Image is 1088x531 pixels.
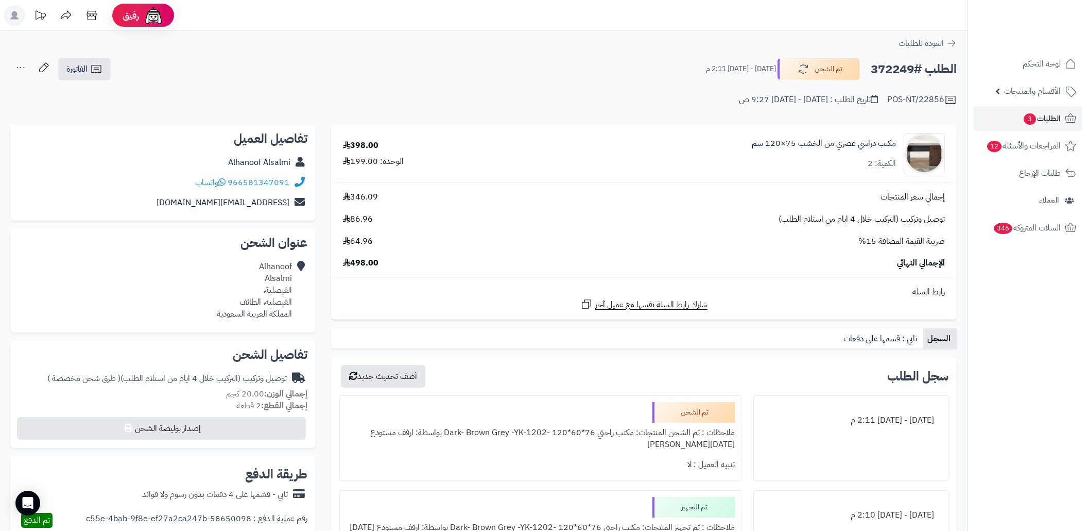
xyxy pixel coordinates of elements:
[595,299,707,311] span: شارك رابط السلة نفسها مع عميل آخر
[974,106,1082,131] a: الطلبات3
[974,188,1082,213] a: العملاء
[245,468,307,480] h2: طريقة الدفع
[228,156,290,169] a: Alhanoof Alsalmi
[142,489,288,501] div: تابي - قسّمها على 4 دفعات بدون رسوم ولا فوائد
[47,372,120,385] span: ( طرق شحن مخصصة )
[346,455,735,475] div: تنبيه العميل : لا
[779,213,945,225] span: توصيل وتركيب (التركيب خلال 4 ايام من استلام الطلب)
[839,328,923,349] a: تابي : قسمها على دفعات
[871,59,957,80] h2: الطلب #372249
[858,236,945,247] span: ضريبة القيمة المضافة 15%
[994,223,1012,234] span: 346
[904,133,944,174] img: 1751106397-1-90x90.jpg
[1023,57,1061,71] span: لوحة التحكم
[868,158,896,170] div: الكمية: 2
[157,196,289,209] a: [EMAIL_ADDRESS][DOMAIN_NAME]
[343,140,378,152] div: 398.00
[228,176,289,189] a: 966581347091
[343,257,378,269] span: 498.00
[974,215,1082,240] a: السلات المتروكة346
[27,5,53,28] a: تحديثات المنصة
[778,58,860,80] button: تم الشحن
[58,58,111,80] a: الفاتورة
[343,191,378,203] span: 346.09
[1024,113,1036,125] span: 3
[24,514,50,526] span: تم الدفع
[19,349,307,361] h2: تفاصيل الشحن
[652,497,735,518] div: تم التجهيز
[899,37,944,49] span: العودة للطلبات
[15,491,40,516] div: Open Intercom Messenger
[1004,84,1061,98] span: الأقسام والمنتجات
[752,138,896,150] a: مكتب دراسي عصري من الخشب 75×120 سم
[236,400,307,412] small: 2 قطعة
[261,400,307,412] strong: إجمالي القطع:
[19,237,307,249] h2: عنوان الشحن
[341,365,425,388] button: أضف تحديث جديد
[760,505,942,525] div: [DATE] - [DATE] 2:10 م
[19,132,307,145] h2: تفاصيل العميل
[143,5,164,26] img: ai-face.png
[987,141,1001,152] span: 12
[706,64,776,74] small: [DATE] - [DATE] 2:11 م
[760,410,942,430] div: [DATE] - [DATE] 2:11 م
[993,221,1061,235] span: السلات المتروكة
[923,328,957,349] a: السجل
[739,94,878,106] div: تاريخ الطلب : [DATE] - [DATE] 9:27 ص
[264,388,307,400] strong: إجمالي الوزن:
[887,370,948,383] h3: سجل الطلب
[1039,193,1059,208] span: العملاء
[974,52,1082,76] a: لوحة التحكم
[974,161,1082,186] a: طلبات الإرجاع
[195,176,226,189] a: واتساب
[580,298,707,311] a: شارك رابط السلة نفسها مع عميل آخر
[887,94,957,106] div: POS-NT/22856
[66,63,88,75] span: الفاتورة
[86,513,307,528] div: رقم عملية الدفع : 58650098-c55e-4bab-9f8e-ef27a2ca247b
[652,402,735,423] div: تم الشحن
[343,156,404,168] div: الوحدة: 199.00
[17,417,306,440] button: إصدار بوليصة الشحن
[123,9,139,22] span: رفيق
[335,286,953,298] div: رابط السلة
[217,261,292,320] div: Alhanoof Alsalmi الفيصلية، الفيصليه، الطائف المملكة العربية السعودية
[226,388,307,400] small: 20.00 كجم
[899,37,957,49] a: العودة للطلبات
[343,236,373,247] span: 64.96
[343,213,373,225] span: 86.96
[897,257,945,269] span: الإجمالي النهائي
[986,139,1061,153] span: المراجعات والأسئلة
[346,423,735,455] div: ملاحظات : تم الشحن المنتجات: مكتب راحتي 76*60*120 -Dark- Brown Grey -YK-1202 بواسطة: ارفف مستودع ...
[47,373,287,385] div: توصيل وتركيب (التركيب خلال 4 ايام من استلام الطلب)
[1019,166,1061,180] span: طلبات الإرجاع
[974,134,1082,158] a: المراجعات والأسئلة12
[1023,111,1061,126] span: الطلبات
[880,191,945,203] span: إجمالي سعر المنتجات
